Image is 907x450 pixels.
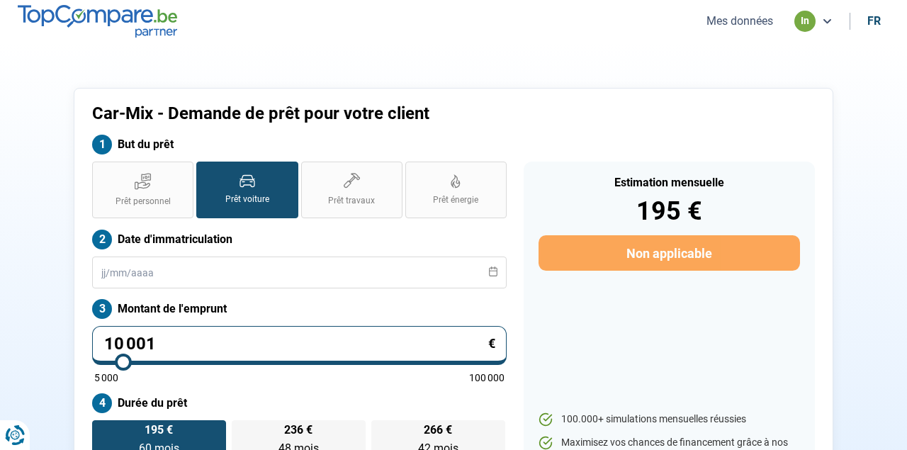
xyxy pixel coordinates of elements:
span: 5 000 [94,373,118,383]
div: Estimation mensuelle [539,177,800,189]
label: Date d'immatriculation [92,230,507,249]
span: Prêt personnel [116,196,171,208]
span: 195 € [145,424,173,436]
button: Mes données [702,13,777,28]
div: in [794,11,816,32]
span: 236 € [284,424,312,436]
span: Prêt énergie [433,194,478,206]
li: 100.000+ simulations mensuelles réussies [539,412,800,427]
div: 195 € [539,198,800,224]
span: 266 € [424,424,452,436]
label: Durée du prêt [92,393,507,413]
span: Prêt travaux [328,195,375,207]
button: Non applicable [539,235,800,271]
span: € [488,337,495,350]
label: Montant de l'emprunt [92,299,507,319]
span: Prêt voiture [225,193,269,206]
h1: Car-Mix - Demande de prêt pour votre client [92,103,630,124]
div: fr [867,14,881,28]
label: But du prêt [92,135,507,154]
img: TopCompare.be [18,5,177,37]
input: jj/mm/aaaa [92,257,507,288]
span: 100 000 [469,373,505,383]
